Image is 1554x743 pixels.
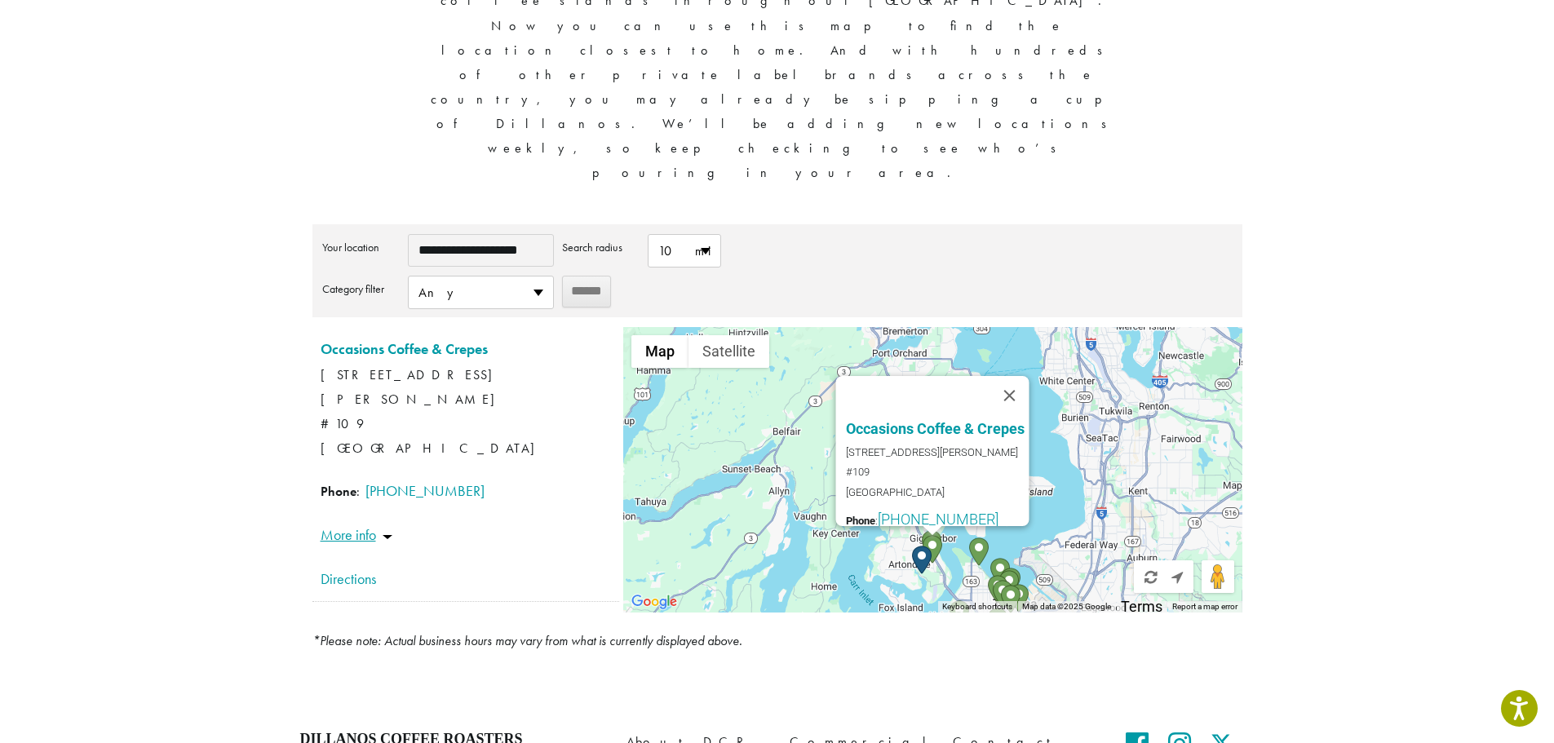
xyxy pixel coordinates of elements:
span: [STREET_ADDRESS][PERSON_NAME] [321,363,611,412]
div: Anthem Coffee & Tea – Stadium [1001,568,1021,596]
span:  [1144,570,1158,585]
span: : [846,511,1029,528]
button: Keyboard shortcuts [942,601,1012,613]
label: Search radius [562,234,640,260]
label: Category filter [322,276,400,302]
button: Show street map [631,335,688,368]
a: Directions [321,565,611,593]
span: : [321,477,611,505]
span: [STREET_ADDRESS][PERSON_NAME] [846,443,1029,462]
button: Drag Pegman onto the map to open Street View [1202,560,1234,593]
div: Anthem Coffee & Tea – Ruston [969,537,989,566]
a: Open this area in Google Maps (opens a new window) [627,591,681,613]
button: Show satellite imagery [688,335,769,368]
div: Classic Coffee Sprague [993,580,1012,608]
div: Anthem Coffee & Tea – UP [950,600,969,629]
a: Occasions Coffee & Crepes [846,420,1025,437]
strong: Phone [846,515,875,527]
a: Occasions Coffee & Crepes [321,339,488,358]
span: 10 mi [649,235,720,267]
div: Valiente Coffee Co. [1001,585,1021,613]
a: Terms [1121,598,1162,615]
div: Anthem Coffee & Tea – Old Tacoma [990,558,1010,586]
span: #109 [846,462,1029,482]
span: #109 [321,412,611,436]
a: Report a map error [1172,602,1237,611]
button: Close [990,376,1029,415]
a: [PHONE_NUMBER] [365,481,485,500]
span: [GEOGRAPHIC_DATA] [846,483,1029,502]
span: [GEOGRAPHIC_DATA] [321,440,550,457]
div: Shakabrah Java [988,575,1007,604]
label: Your location [322,234,400,260]
a: [PHONE_NUMBER] [878,511,998,528]
strong: Phone [321,483,356,500]
div: Start location [912,546,932,574]
em: *Please note: Actual business hours may vary from what is currently displayed above. [312,632,742,649]
div: Comfort Corner Cafe [999,570,1019,599]
span: Any [409,276,553,308]
a: More info [321,525,392,544]
span: Map data ©2025 Google [1022,602,1111,611]
span:  [1171,570,1183,585]
img: Google [627,591,681,613]
div: Occasions Coffee & Crepes [923,535,942,564]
